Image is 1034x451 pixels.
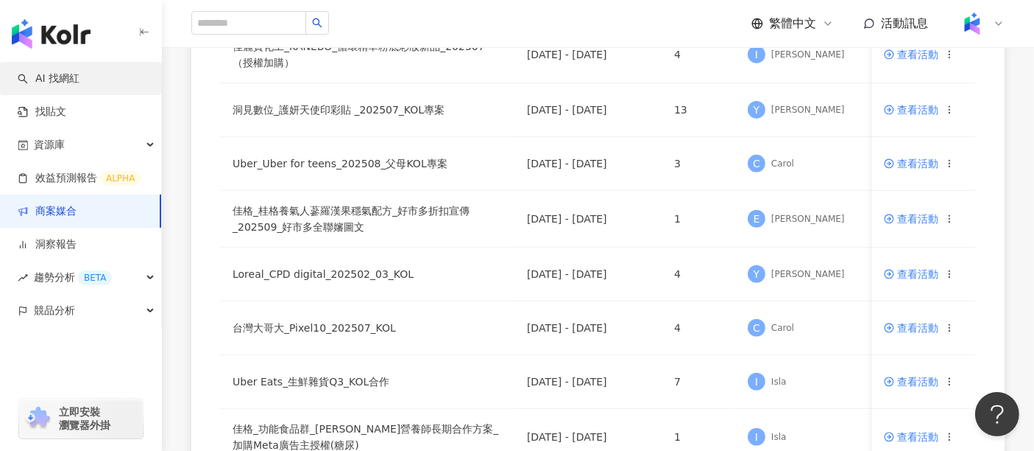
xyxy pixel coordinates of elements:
[18,237,77,252] a: 洞察報告
[884,158,938,169] a: 查看活動
[755,429,758,445] span: I
[753,155,760,172] span: C
[12,19,91,49] img: logo
[59,405,110,432] span: 立即安裝 瀏覽器外掛
[771,376,786,388] div: Isla
[221,137,515,191] td: Uber_Uber for teens_202508_父母KOL專案
[662,301,736,355] td: 4
[312,18,322,28] span: search
[515,355,662,409] td: [DATE] - [DATE]
[515,137,662,191] td: [DATE] - [DATE]
[221,191,515,248] td: 佳格_桂格養氣人蔘羅漢果穩氣配方_好市多折扣宣傳_202509_好市多全聯嬸圖文
[754,266,760,282] span: Y
[515,27,662,83] td: [DATE] - [DATE]
[18,273,28,283] span: rise
[884,49,938,60] a: 查看活動
[18,204,77,219] a: 商案媒合
[884,214,938,224] a: 查看活動
[662,137,736,191] td: 3
[515,248,662,301] td: [DATE] - [DATE]
[881,16,928,30] span: 活動訊息
[24,407,52,430] img: chrome extension
[19,399,143,438] a: chrome extension立即安裝 瀏覽器外掛
[221,248,515,301] td: Loreal_CPD digital_202502_03_KOL
[771,268,845,281] div: [PERSON_NAME]
[662,248,736,301] td: 4
[755,46,758,63] span: I
[771,49,845,61] div: [PERSON_NAME]
[34,261,112,294] span: 趨勢分析
[771,158,794,170] div: Carol
[515,83,662,137] td: [DATE] - [DATE]
[18,71,79,86] a: searchAI 找網紅
[662,27,736,83] td: 4
[884,105,938,115] a: 查看活動
[78,270,112,285] div: BETA
[515,191,662,248] td: [DATE] - [DATE]
[769,15,816,32] span: 繁體中文
[18,105,66,119] a: 找貼文
[771,104,845,116] div: [PERSON_NAME]
[34,294,75,327] span: 競品分析
[221,83,515,137] td: 洞⾒數位_護妍天使印彩貼 _202507_KOL專案
[884,432,938,442] a: 查看活動
[884,377,938,387] a: 查看活動
[662,83,736,137] td: 13
[34,128,65,161] span: 資源庫
[771,213,845,225] div: [PERSON_NAME]
[662,355,736,409] td: 7
[515,301,662,355] td: [DATE] - [DATE]
[754,211,760,227] span: E
[221,301,515,355] td: 台灣大哥大_Pixel10_202507_KOL
[771,431,786,444] div: Isla
[755,374,758,390] span: I
[662,191,736,248] td: 1
[221,355,515,409] td: Uber Eats_生鮮雜貨Q3_KOL合作
[884,323,938,333] a: 查看活動
[753,320,760,336] span: C
[754,102,760,118] span: Y
[771,322,794,335] div: Carol
[221,27,515,83] td: 佳麗寶化工_KANEBO_循環精華粉底彩妝新品_202507（授權加購）
[884,269,938,279] a: 查看活動
[958,10,986,38] img: Kolr%20app%20icon%20%281%29.png
[18,171,141,186] a: 效益預測報告ALPHA
[975,392,1019,436] iframe: Help Scout Beacon - Open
